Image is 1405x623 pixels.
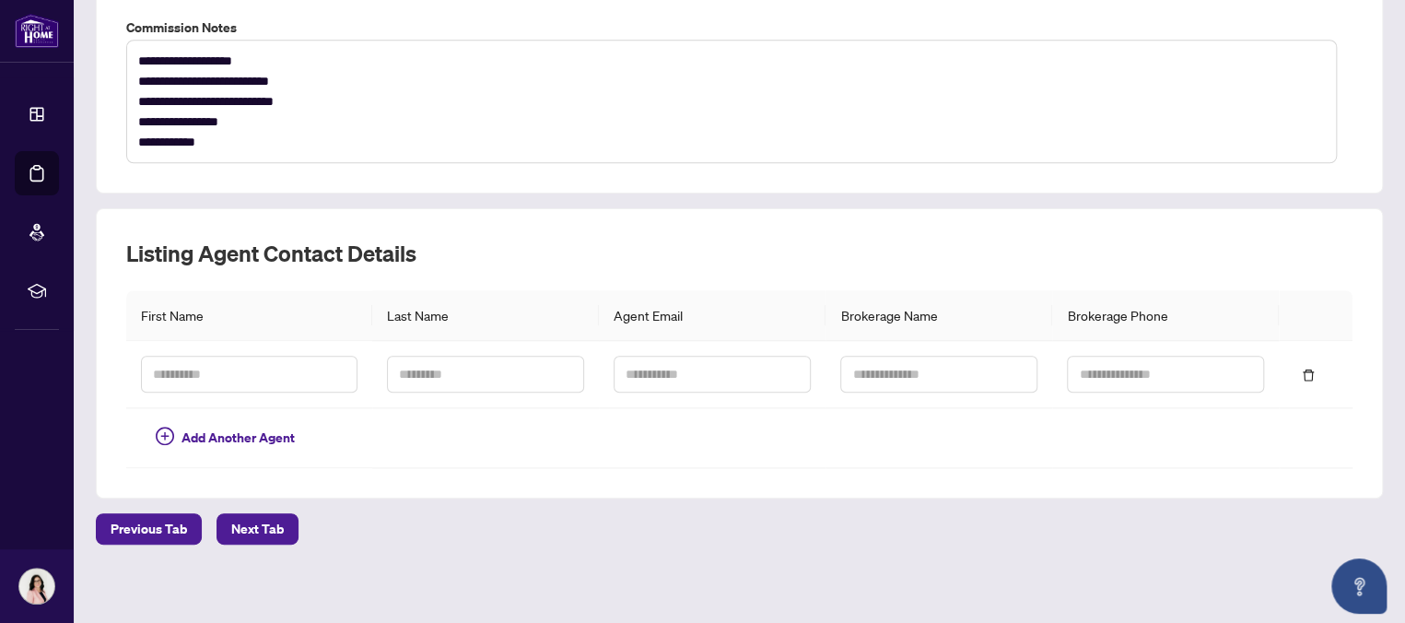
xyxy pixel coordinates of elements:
[126,239,1352,268] h2: Listing Agent Contact Details
[372,290,599,341] th: Last Name
[111,514,187,544] span: Previous Tab
[126,290,372,341] th: First Name
[217,513,299,545] button: Next Tab
[141,423,310,453] button: Add Another Agent
[181,428,295,448] span: Add Another Agent
[96,513,202,545] button: Previous Tab
[1331,558,1387,614] button: Open asap
[15,14,59,48] img: logo
[126,18,1352,38] label: Commission Notes
[825,290,1052,341] th: Brokerage Name
[1052,290,1279,341] th: Brokerage Phone
[599,290,825,341] th: Agent Email
[231,514,284,544] span: Next Tab
[156,427,174,445] span: plus-circle
[1302,369,1315,382] span: delete
[19,569,54,604] img: Profile Icon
